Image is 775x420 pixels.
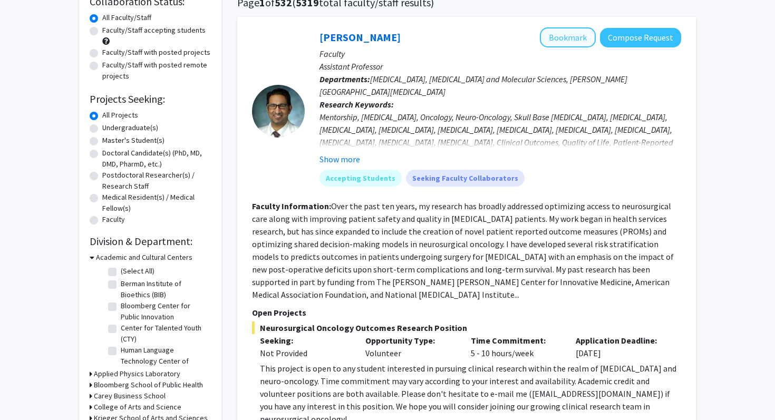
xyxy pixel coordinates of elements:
[568,334,673,359] div: [DATE]
[8,373,45,412] iframe: Chat
[102,170,211,192] label: Postdoctoral Researcher(s) / Research Staff
[121,300,208,323] label: Bloomberg Center for Public Innovation
[121,323,208,345] label: Center for Talented Youth (CTY)
[94,402,181,413] h3: College of Arts and Science
[319,74,627,97] span: [MEDICAL_DATA], [MEDICAL_DATA] and Molecular Sciences, [PERSON_NAME][GEOGRAPHIC_DATA][MEDICAL_DATA]
[319,153,360,165] button: Show more
[90,235,211,248] h2: Division & Department:
[252,201,674,300] fg-read-more: Over the past ten years, my research has broadly addressed optimizing access to neurosurgical car...
[96,252,192,263] h3: Academic and Cultural Centers
[471,334,560,347] p: Time Commitment:
[357,334,463,359] div: Volunteer
[102,47,210,58] label: Faculty/Staff with posted projects
[576,334,665,347] p: Application Deadline:
[540,27,596,47] button: Add Raj Mukherjee to Bookmarks
[121,345,208,378] label: Human Language Technology Center of Excellence (HLTCOE)
[252,306,681,319] p: Open Projects
[94,379,203,390] h3: Bloomberg School of Public Health
[102,192,211,214] label: Medical Resident(s) / Medical Fellow(s)
[365,334,455,347] p: Opportunity Type:
[319,60,681,73] p: Assistant Professor
[260,334,350,347] p: Seeking:
[252,201,331,211] b: Faculty Information:
[406,170,525,187] mat-chip: Seeking Faculty Collaborators
[252,321,681,334] span: Neurosurgical Oncology Outcomes Research Position
[94,368,180,379] h3: Applied Physics Laboratory
[319,47,681,60] p: Faculty
[102,148,211,170] label: Doctoral Candidate(s) (PhD, MD, DMD, PharmD, etc.)
[319,111,681,187] div: Mentorship, [MEDICAL_DATA], Oncology, Neuro-Oncology, Skull Base [MEDICAL_DATA], [MEDICAL_DATA], ...
[94,390,166,402] h3: Carey Business School
[319,31,401,44] a: [PERSON_NAME]
[102,110,138,121] label: All Projects
[319,170,402,187] mat-chip: Accepting Students
[319,99,394,110] b: Research Keywords:
[90,93,211,105] h2: Projects Seeking:
[102,60,211,82] label: Faculty/Staff with posted remote projects
[121,266,154,277] label: (Select All)
[260,347,350,359] div: Not Provided
[600,28,681,47] button: Compose Request to Raj Mukherjee
[463,334,568,359] div: 5 - 10 hours/week
[102,122,158,133] label: Undergraduate(s)
[102,135,164,146] label: Master's Student(s)
[121,278,208,300] label: Berman Institute of Bioethics (BIB)
[102,214,125,225] label: Faculty
[319,74,370,84] b: Departments:
[102,25,206,36] label: Faculty/Staff accepting students
[102,12,151,23] label: All Faculty/Staff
